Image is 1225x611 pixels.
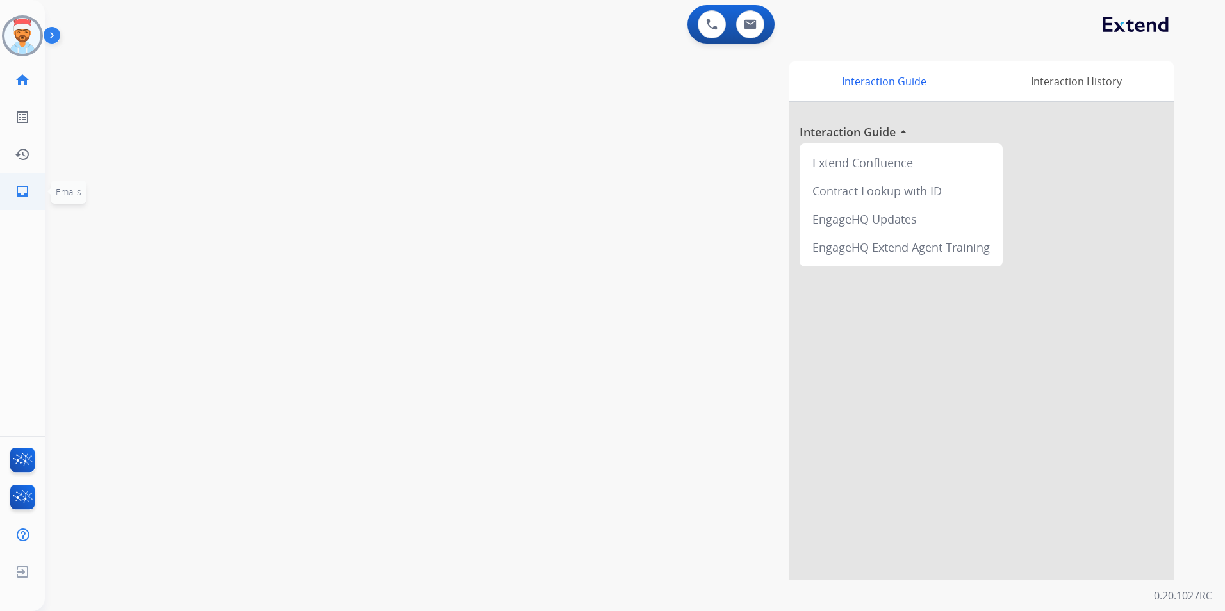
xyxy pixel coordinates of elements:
[805,233,998,261] div: EngageHQ Extend Agent Training
[15,110,30,125] mat-icon: list_alt
[1154,588,1212,603] p: 0.20.1027RC
[56,186,81,198] span: Emails
[15,184,30,199] mat-icon: inbox
[805,205,998,233] div: EngageHQ Updates
[978,61,1174,101] div: Interaction History
[805,177,998,205] div: Contract Lookup with ID
[789,61,978,101] div: Interaction Guide
[4,18,40,54] img: avatar
[15,72,30,88] mat-icon: home
[15,147,30,162] mat-icon: history
[805,149,998,177] div: Extend Confluence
